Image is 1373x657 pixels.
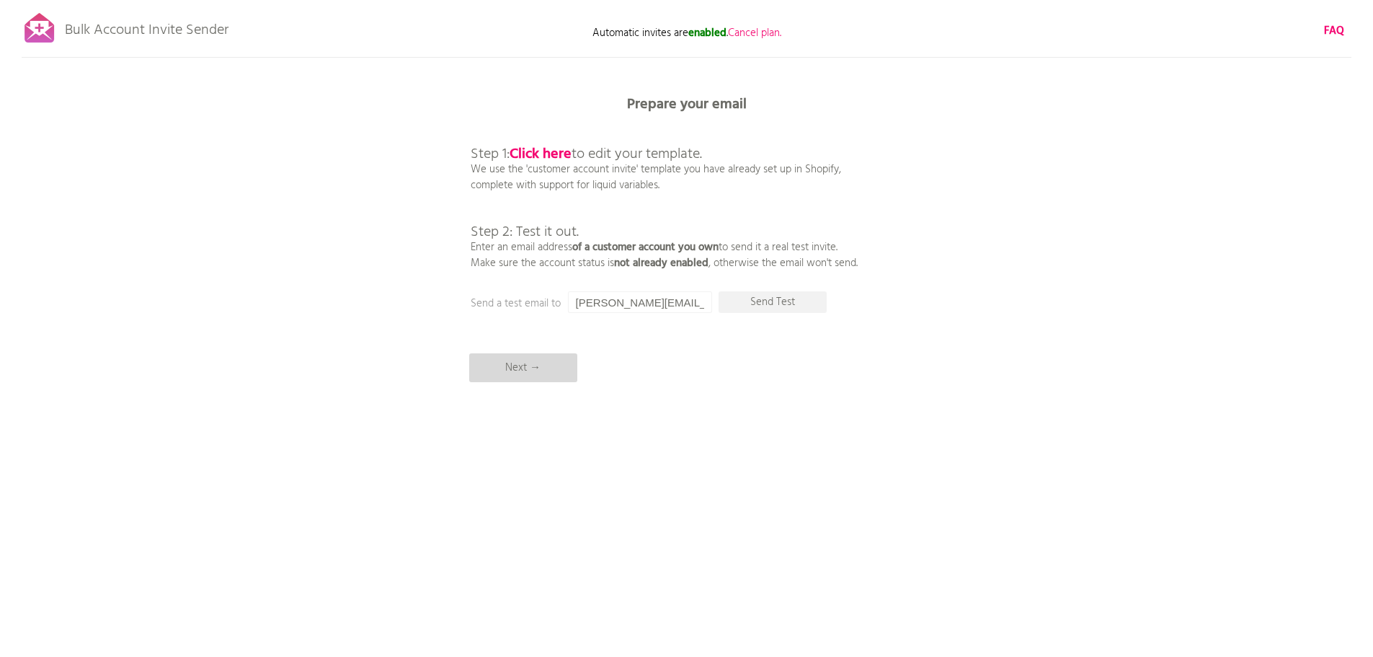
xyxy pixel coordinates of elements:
[471,115,858,271] p: We use the 'customer account invite' template you have already set up in Shopify, complete with s...
[614,255,708,272] b: not already enabled
[627,93,747,116] b: Prepare your email
[688,25,727,42] b: enabled
[719,291,827,313] p: Send Test
[1324,22,1344,40] b: FAQ
[510,143,572,166] a: Click here
[543,25,831,41] p: Automatic invites are .
[728,25,781,42] span: Cancel plan.
[469,353,577,382] p: Next →
[572,239,719,256] b: of a customer account you own
[1324,23,1344,39] a: FAQ
[471,296,759,312] p: Send a test email to
[471,143,702,166] span: Step 1: to edit your template.
[471,221,579,244] span: Step 2: Test it out.
[65,9,228,45] p: Bulk Account Invite Sender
